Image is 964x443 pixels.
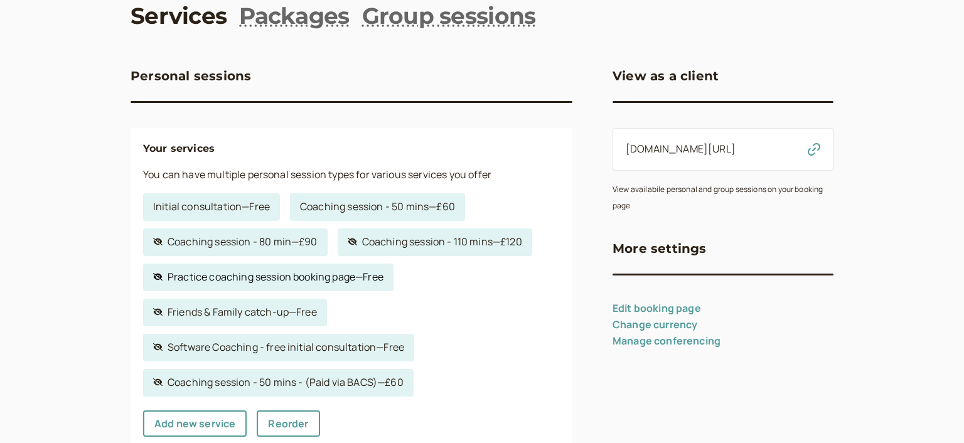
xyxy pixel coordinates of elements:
[257,410,319,437] a: Reorder
[613,66,719,86] h3: View as a client
[143,410,247,437] a: Add new service
[143,193,280,221] a: Initial consultation—Free
[143,334,414,361] a: Software Coaching - free initial consultation—Free
[131,66,251,86] h3: Personal sessions
[143,228,328,256] a: Coaching session - 80 min—£90
[143,167,560,183] p: You can have multiple personal session types for various services you offer
[613,238,707,259] h3: More settings
[143,299,327,326] a: Friends & Family catch-up—Free
[613,334,720,348] a: Manage conferencing
[613,318,697,331] a: Change currency
[626,142,736,156] a: [DOMAIN_NAME][URL]
[901,383,964,443] iframe: Chat Widget
[143,369,414,397] a: Coaching session - 50 mins - (Paid via BACS)—£60
[613,184,823,211] small: View availabile personal and group sessions on your booking page
[143,141,560,157] h4: Your services
[613,301,701,315] a: Edit booking page
[290,193,465,221] a: Coaching session - 50 mins—£60
[338,228,532,256] a: Coaching session - 110 mins—£120
[143,264,394,291] a: Practice coaching session booking page—Free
